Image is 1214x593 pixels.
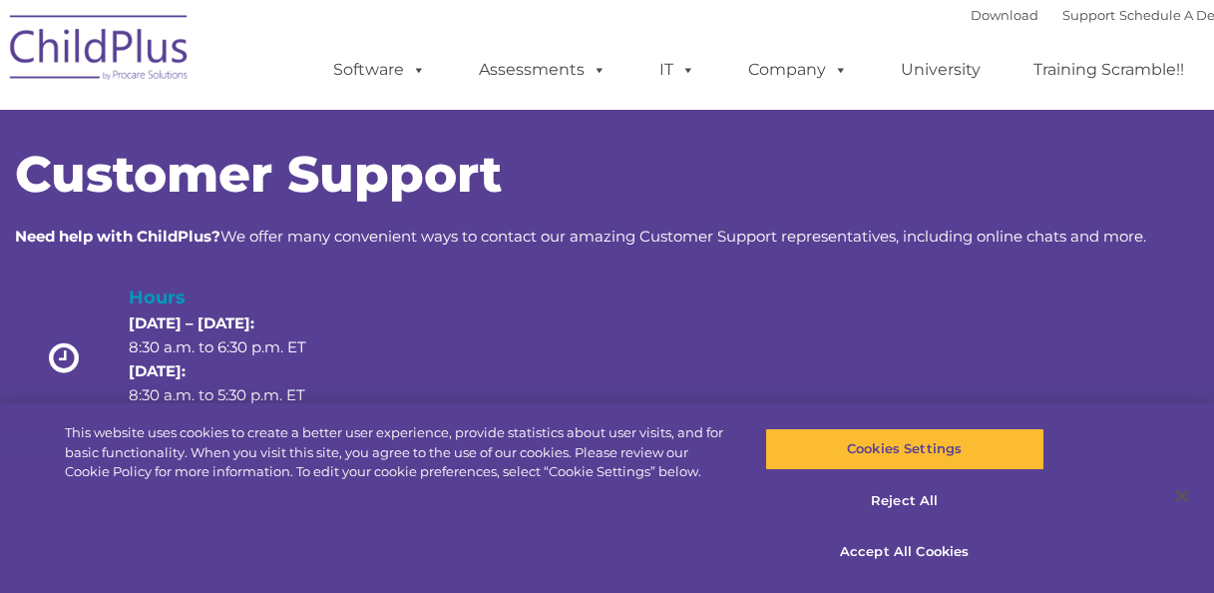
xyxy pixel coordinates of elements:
[313,50,446,90] a: Software
[728,50,868,90] a: Company
[765,428,1044,470] button: Cookies Settings
[15,227,1146,246] span: We offer many convenient ways to contact our amazing Customer Support representatives, including ...
[1062,7,1115,23] a: Support
[1160,474,1204,518] button: Close
[15,144,502,205] span: Customer Support
[459,50,626,90] a: Assessments
[129,311,335,407] p: 8:30 a.m. to 6:30 p.m. ET 8:30 a.m. to 5:30 p.m. ET
[15,227,220,246] strong: Need help with ChildPlus?
[129,284,335,311] h4: Hours
[765,480,1044,522] button: Reject All
[765,531,1044,573] button: Accept All Cookies
[971,7,1038,23] a: Download
[129,361,186,380] strong: [DATE]:
[639,50,715,90] a: IT
[1013,50,1204,90] a: Training Scramble!!
[65,423,728,482] div: This website uses cookies to create a better user experience, provide statistics about user visit...
[881,50,1001,90] a: University
[129,313,254,332] strong: [DATE] – [DATE]:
